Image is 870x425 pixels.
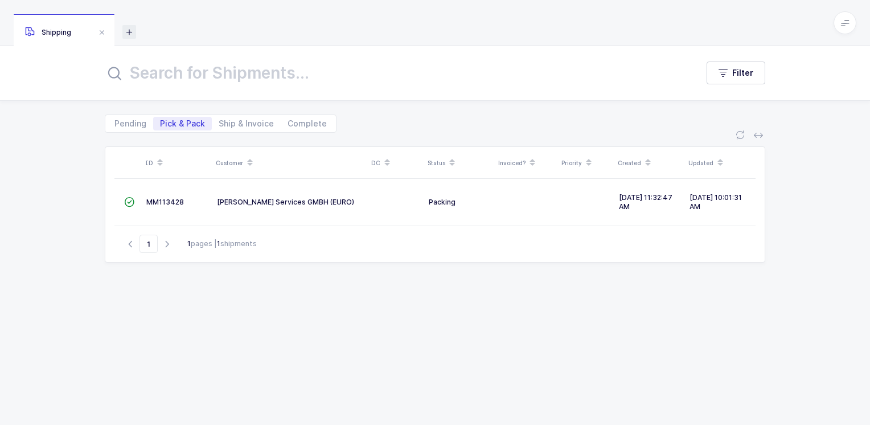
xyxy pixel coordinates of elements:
[114,120,146,128] span: Pending
[139,235,158,253] span: Go to
[619,193,672,211] span: [DATE] 11:32:47 AM
[160,120,205,128] span: Pick & Pack
[288,120,327,128] span: Complete
[187,239,257,249] div: pages | shipments
[429,198,455,206] span: Packing
[105,59,684,87] input: Search for Shipments...
[688,153,752,173] div: Updated
[219,120,274,128] span: Ship & Invoice
[217,239,220,248] b: 1
[217,198,354,206] span: [PERSON_NAME] Services GMBH (EURO)
[216,153,364,173] div: Customer
[187,239,191,248] b: 1
[428,153,491,173] div: Status
[371,153,421,173] div: DC
[707,62,765,84] button: Filter
[732,67,753,79] span: Filter
[498,153,555,173] div: Invoiced?
[690,193,742,211] span: [DATE] 10:01:31 AM
[124,198,134,206] span: 
[145,153,209,173] div: ID
[618,153,682,173] div: Created
[561,153,611,173] div: Priority
[146,198,184,206] span: MM113428
[25,28,71,36] span: Shipping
